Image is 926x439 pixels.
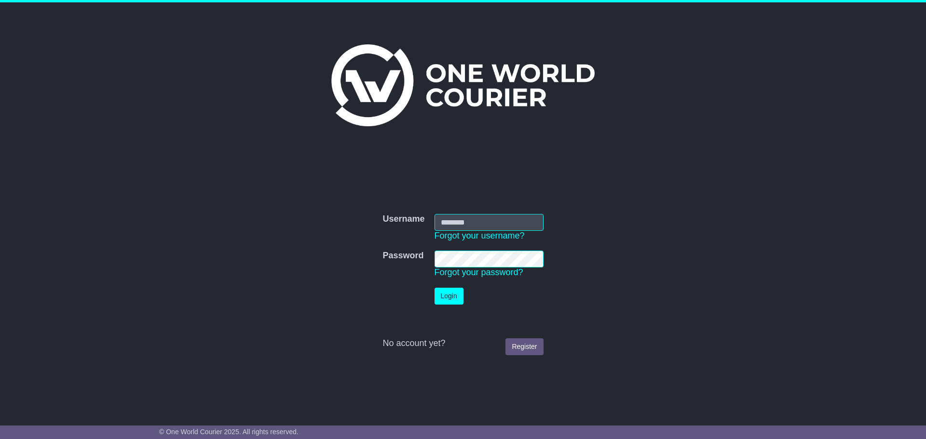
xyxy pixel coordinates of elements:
label: Username [382,214,424,225]
div: No account yet? [382,338,543,349]
button: Login [435,288,463,305]
img: One World [331,44,595,126]
span: © One World Courier 2025. All rights reserved. [159,428,299,436]
label: Password [382,251,423,261]
a: Register [505,338,543,355]
a: Forgot your username? [435,231,525,240]
a: Forgot your password? [435,267,523,277]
